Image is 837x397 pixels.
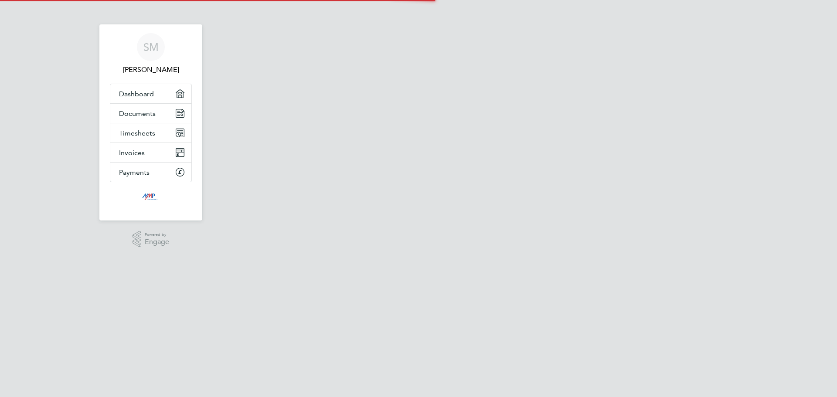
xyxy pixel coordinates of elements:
[119,109,156,118] span: Documents
[110,163,191,182] a: Payments
[139,191,163,205] img: mmpconsultancy-logo-retina.png
[119,90,154,98] span: Dashboard
[99,24,202,221] nav: Main navigation
[145,238,169,246] span: Engage
[145,231,169,238] span: Powered by
[133,231,170,248] a: Powered byEngage
[110,33,192,75] a: SM[PERSON_NAME]
[110,123,191,143] a: Timesheets
[119,129,155,137] span: Timesheets
[119,149,145,157] span: Invoices
[110,191,192,205] a: Go to home page
[110,84,191,103] a: Dashboard
[110,104,191,123] a: Documents
[119,168,150,176] span: Payments
[110,64,192,75] span: Sikandar Mahmood
[110,143,191,162] a: Invoices
[143,41,159,53] span: SM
